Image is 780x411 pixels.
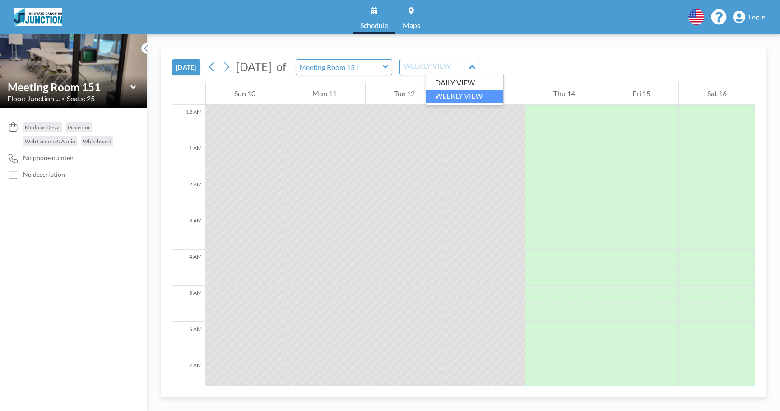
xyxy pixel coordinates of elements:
span: of [276,60,286,74]
div: 7 AM [172,358,205,394]
span: Maps [403,22,420,29]
span: • [62,96,65,102]
div: Tue 12 [366,82,443,105]
input: Meeting Room 151 [296,60,383,75]
span: Modular Desks [25,124,60,131]
div: 5 AM [172,286,205,322]
span: Schedule [360,22,388,29]
div: Mon 11 [284,82,366,105]
a: Log in [733,11,766,24]
input: Meeting Room 151 [8,80,130,94]
img: organization-logo [14,8,62,26]
div: Search for option [400,59,478,75]
div: 4 AM [172,250,205,286]
li: WEEKLY VIEW [426,90,503,103]
div: 2 AM [172,177,205,213]
input: Search for option [401,61,467,73]
span: No phone number [23,154,74,162]
span: Log in [749,13,766,21]
span: Floor: Junction ... [7,94,60,103]
div: 12 AM [172,105,205,141]
div: Sun 10 [206,82,284,105]
span: Whiteboard [83,138,111,145]
span: [DATE] [236,60,272,73]
div: Sat 16 [679,82,755,105]
span: Projector [68,124,90,131]
span: Seats: 25 [67,94,95,103]
div: Thu 14 [525,82,604,105]
div: 1 AM [172,141,205,177]
div: 6 AM [172,322,205,358]
li: DAILY VIEW [426,76,503,90]
button: [DATE] [172,59,200,75]
div: Fri 15 [604,82,679,105]
span: Web Camera & Audio [25,138,75,145]
div: No description [23,170,65,179]
div: 3 AM [172,213,205,250]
